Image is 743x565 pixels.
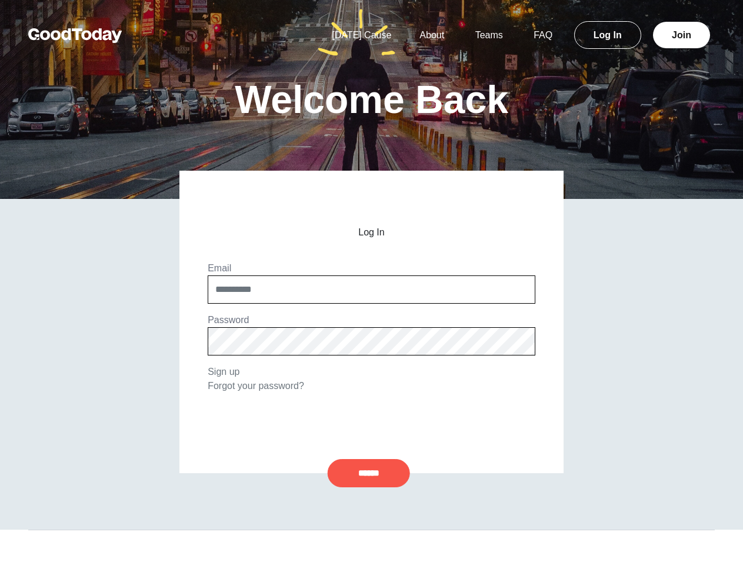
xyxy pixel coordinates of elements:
[208,367,239,377] a: Sign up
[208,315,249,325] label: Password
[519,30,567,40] a: FAQ
[28,28,122,43] img: GoodToday
[208,381,304,391] a: Forgot your password?
[318,30,405,40] a: [DATE] Cause
[208,263,231,273] label: Email
[235,80,508,119] h1: Welcome Back
[461,30,517,40] a: Teams
[405,30,458,40] a: About
[574,21,641,49] a: Log In
[208,227,535,238] h2: Log In
[653,22,710,48] a: Join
